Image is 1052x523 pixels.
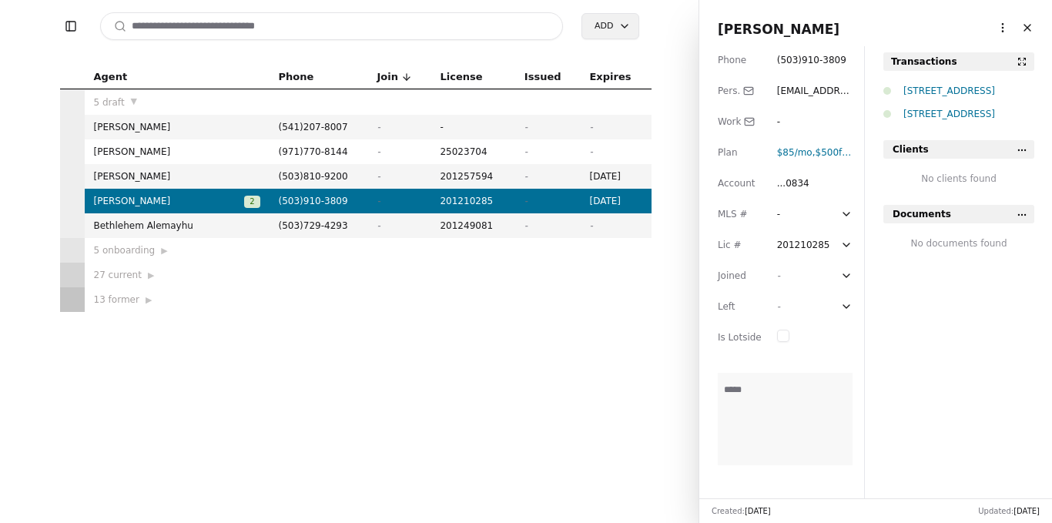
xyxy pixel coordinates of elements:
[524,171,528,182] span: -
[777,147,816,158] span: ,
[883,171,1034,186] div: No clients found
[589,122,592,132] span: -
[524,196,528,206] span: -
[745,507,771,515] span: [DATE]
[777,237,830,253] div: 201210285
[94,69,128,85] span: Agent
[244,196,260,208] span: 2
[94,267,260,283] div: 27 current
[581,13,638,39] button: Add
[94,119,260,135] span: [PERSON_NAME]
[131,95,137,109] span: ▼
[94,193,245,209] span: [PERSON_NAME]
[94,292,260,307] div: 13 former
[718,83,762,99] div: Pers.
[712,505,771,517] div: Created:
[893,142,929,157] span: Clients
[94,169,260,184] span: [PERSON_NAME]
[524,122,528,132] span: -
[589,169,642,184] span: [DATE]
[777,301,780,312] span: -
[146,293,152,307] span: ▶
[440,119,505,135] span: -
[589,193,642,209] span: [DATE]
[718,22,839,37] span: [PERSON_NAME]
[161,244,167,258] span: ▶
[377,69,398,85] span: Join
[524,146,528,157] span: -
[718,237,762,253] div: Lic #
[279,69,314,85] span: Phone
[891,54,957,69] div: Transactions
[718,299,762,314] div: Left
[94,243,260,258] div: 5 onboarding
[589,69,631,85] span: Expires
[94,144,260,159] span: [PERSON_NAME]
[279,122,348,132] span: ( 541 ) 207 - 8007
[777,55,846,65] span: ( 503 ) 910 - 3809
[279,146,348,157] span: ( 971 ) 770 - 8144
[883,236,1034,251] div: No documents found
[589,146,592,157] span: -
[94,95,125,110] span: 5 draft
[978,505,1040,517] div: Updated:
[148,269,154,283] span: ▶
[718,145,762,160] div: Plan
[903,106,1034,122] div: [STREET_ADDRESS]
[244,193,260,209] button: 2
[777,176,809,191] div: ...0834
[440,218,505,233] span: 201249081
[718,330,762,345] div: Is Lotside
[718,268,762,283] div: Joined
[777,270,780,281] span: -
[377,220,380,231] span: -
[777,206,805,222] div: -
[816,147,854,158] span: $500 fee
[279,171,348,182] span: ( 503 ) 810 - 9200
[279,220,348,231] span: ( 503 ) 729 - 4293
[718,206,762,222] div: MLS #
[524,220,528,231] span: -
[279,196,348,206] span: ( 503 ) 910 - 3809
[718,114,762,129] div: Work
[1013,507,1040,515] span: [DATE]
[440,144,505,159] span: 25023704
[94,218,260,233] span: Bethlehem Alemayhu
[524,69,561,85] span: Issued
[377,146,380,157] span: -
[440,193,505,209] span: 201210285
[440,69,482,85] span: License
[377,122,380,132] span: -
[893,206,951,222] span: Documents
[777,85,852,127] span: [EMAIL_ADDRESS][DOMAIN_NAME]
[377,171,380,182] span: -
[777,147,812,158] span: $85 /mo
[377,196,380,206] span: -
[718,176,762,191] div: Account
[903,83,1034,99] div: [STREET_ADDRESS]
[777,114,805,129] div: -
[718,52,762,68] div: Phone
[589,220,592,231] span: -
[440,169,505,184] span: 201257594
